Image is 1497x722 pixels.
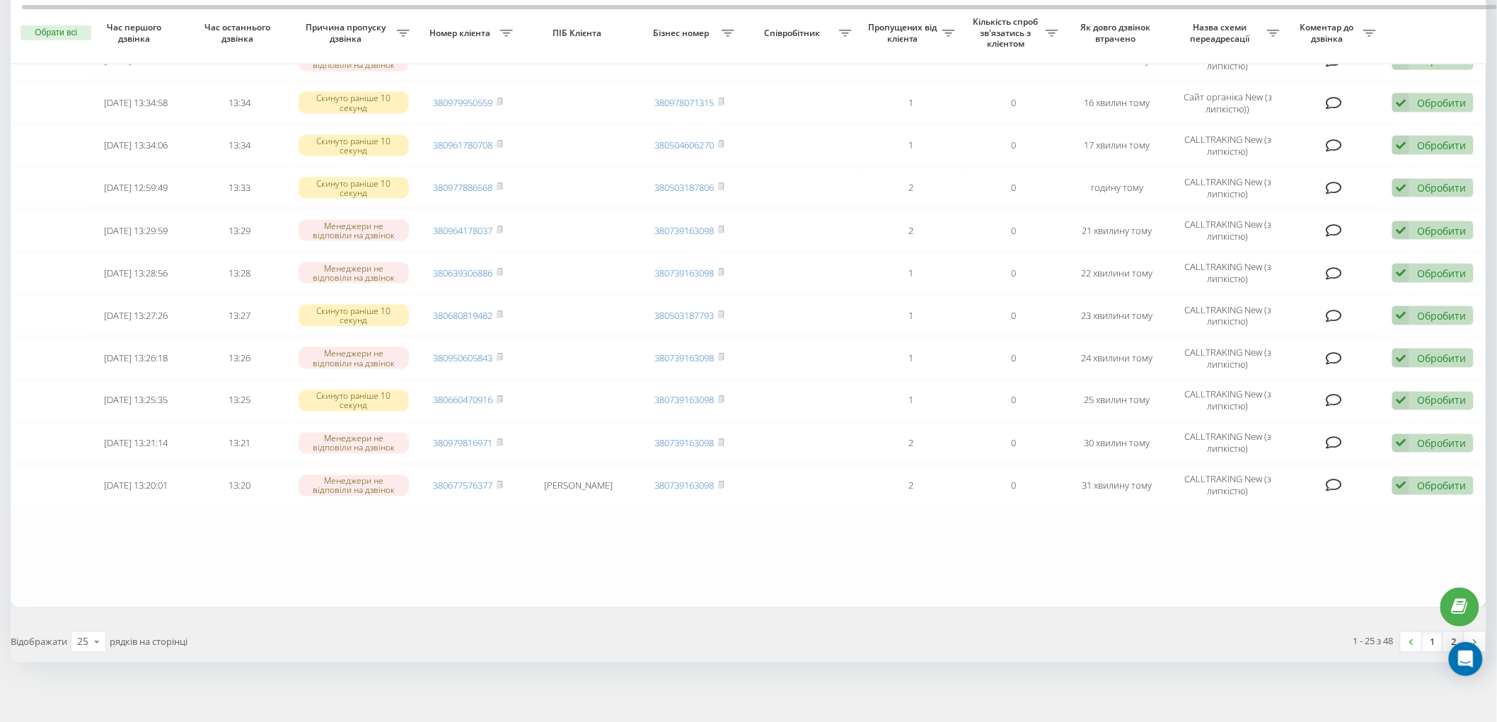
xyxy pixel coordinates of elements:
td: 0 [962,296,1065,335]
a: 380950605843 [434,351,493,364]
span: Коментар до дзвінка [1294,22,1363,44]
span: Як довго дзвінок втрачено [1077,22,1157,44]
td: 13:27 [187,296,291,335]
a: 380979950559 [434,96,493,109]
div: Обробити [1417,139,1466,152]
a: 380639306886 [434,267,493,279]
div: Скинуто раніше 10 секунд [299,390,410,412]
td: 13:33 [187,168,291,208]
td: [DATE] 13:29:59 [84,211,187,250]
td: [DATE] 13:34:06 [84,126,187,165]
span: Назва схеми переадресації [1176,22,1267,44]
td: 2 [859,424,962,463]
div: 25 [77,635,88,649]
td: 2 [859,168,962,208]
a: 380677576377 [434,479,493,492]
td: [DATE] 12:59:49 [84,168,187,208]
td: CALLTRAKING New (з липкістю) [1169,466,1287,506]
td: Сайт органіка New (з липкістю)) [1169,83,1287,122]
td: 0 [962,466,1065,506]
span: Причина пропуску дзвінка [298,22,396,44]
td: 0 [962,168,1065,208]
td: [DATE] 13:28:56 [84,253,187,293]
a: 380739163098 [655,267,715,279]
td: CALLTRAKING New (з липкістю) [1169,296,1287,335]
td: 1 [859,253,962,293]
a: 2 [1443,632,1464,652]
td: 13:21 [187,424,291,463]
div: Менеджери не відповіли на дзвінок [299,475,410,496]
a: 380660470916 [434,394,493,407]
td: 1 [859,339,962,378]
td: [DATE] 13:25:35 [84,381,187,421]
div: Скинуто раніше 10 секунд [299,177,410,199]
div: Менеджери не відповіли на дзвінок [299,347,410,368]
td: [DATE] 13:26:18 [84,339,187,378]
td: 1 [859,83,962,122]
span: Бізнес номер [645,28,722,39]
td: 2 [859,466,962,506]
div: Open Intercom Messenger [1449,642,1483,676]
div: 1 - 25 з 48 [1353,634,1394,648]
td: 0 [962,126,1065,165]
span: Номер клієнта [424,28,500,39]
td: 23 хвилини тому [1065,296,1169,335]
a: 380503187806 [655,181,715,194]
a: 380504606270 [655,139,715,151]
td: CALLTRAKING New (з липкістю) [1169,424,1287,463]
td: 1 [859,381,962,421]
td: 0 [962,424,1065,463]
td: 13:25 [187,381,291,421]
div: Менеджери не відповіли на дзвінок [299,220,410,241]
span: Відображати [11,636,67,648]
td: 13:20 [187,466,291,506]
td: 0 [962,83,1065,122]
td: 0 [962,339,1065,378]
td: 0 [962,381,1065,421]
a: 380978071315 [655,96,715,109]
div: Скинуто раніше 10 секунд [299,305,410,326]
div: Обробити [1417,351,1466,365]
td: 1 [859,126,962,165]
td: [DATE] 13:21:14 [84,424,187,463]
span: Час останнього дзвінка [200,22,279,44]
a: 380739163098 [655,479,715,492]
a: 380739163098 [655,437,715,450]
a: 380739163098 [655,394,715,407]
span: ПІБ Клієнта [532,28,625,39]
td: 0 [962,253,1065,293]
td: 13:34 [187,83,291,122]
td: 16 хвилин тому [1065,83,1169,122]
span: рядків на сторінці [110,636,187,648]
div: Обробити [1417,96,1466,110]
td: 31 хвилину тому [1065,466,1169,506]
span: Пропущених від клієнта [866,22,942,44]
td: CALLTRAKING New (з липкістю) [1169,339,1287,378]
td: 13:28 [187,253,291,293]
a: 380739163098 [655,351,715,364]
div: Обробити [1417,224,1466,238]
td: 0 [962,211,1065,250]
a: 380961780708 [434,139,493,151]
span: Кількість спроб зв'язатись з клієнтом [969,16,1046,50]
td: 2 [859,211,962,250]
td: годину тому [1065,168,1169,208]
td: 22 хвилини тому [1065,253,1169,293]
div: Обробити [1417,181,1466,194]
td: 1 [859,296,962,335]
td: 30 хвилин тому [1065,424,1169,463]
td: CALLTRAKING New (з липкістю) [1169,168,1287,208]
td: CALLTRAKING New (з липкістю) [1169,381,1287,421]
td: [DATE] 13:20:01 [84,466,187,506]
a: 380680819482 [434,309,493,322]
td: [DATE] 13:34:58 [84,83,187,122]
div: Скинуто раніше 10 секунд [299,135,410,156]
td: CALLTRAKING New (з липкістю) [1169,126,1287,165]
a: 1 [1422,632,1443,652]
button: Обрати всі [21,25,91,41]
a: 380964178037 [434,224,493,237]
td: 13:34 [187,126,291,165]
a: 380977886568 [434,181,493,194]
span: Співробітник [748,28,840,39]
td: [PERSON_NAME] [520,466,638,506]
